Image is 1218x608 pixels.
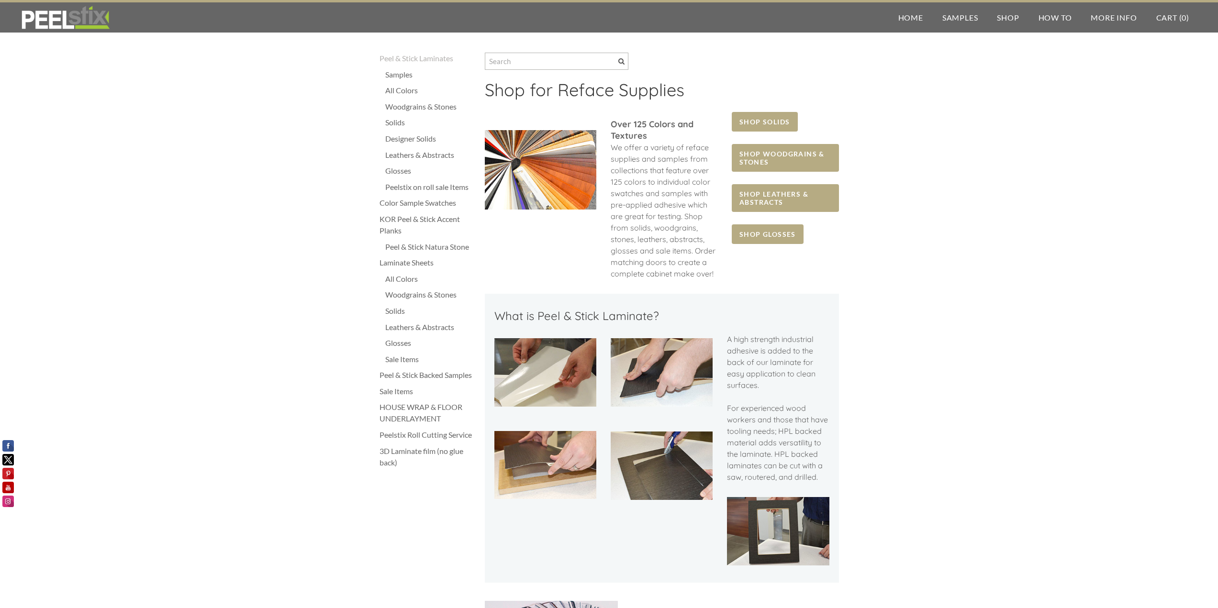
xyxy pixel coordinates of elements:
a: Sale Items [380,386,475,397]
a: Cart (0) [1147,2,1199,33]
a: Designer Solids [385,133,475,144]
font: What is Peel & Stick Laminate? [494,309,659,323]
img: Picture [494,431,596,499]
a: SHOP LEATHERS & ABSTRACTS [732,184,838,212]
a: KOR Peel & Stick Accent Planks [380,213,475,236]
input: Search [485,53,628,70]
img: Picture [494,338,596,406]
a: Peel & Stick Laminates [380,53,475,64]
a: Peel & Stick Backed Samples [380,369,475,381]
font: ​Over 125 Colors and Textures [611,119,693,141]
img: REFACE SUPPLIES [19,6,112,30]
a: All Colors [385,85,475,96]
a: Peel & Stick Natura Stone [385,241,475,253]
h2: ​Shop for Reface Supplies [485,79,839,107]
a: More Info [1081,2,1146,33]
img: Picture [727,497,829,565]
span: A high strength industrial adhesive is added to the back of our laminate for easy application to ... [727,334,828,482]
a: Solids [385,305,475,317]
span: 0 [1182,13,1186,22]
a: SHOP GLOSSES [732,224,804,244]
a: Peelstix on roll sale Items [385,181,475,193]
a: SHOP WOODGRAINS & STONES [732,144,838,172]
a: Woodgrains & Stones [385,101,475,112]
img: Picture [611,338,713,406]
a: Glosses [385,165,475,177]
span: We offer a variety of reface supplies and samples from collections that feature over 125 colors t... [611,143,715,278]
img: Picture [485,130,596,210]
a: 3D Laminate film (no glue back) [380,445,475,468]
a: Leathers & Abstracts [385,149,475,161]
a: Samples [385,69,475,80]
a: How To [1029,2,1082,33]
a: Samples [933,2,988,33]
a: Woodgrains & Stones [385,289,475,300]
a: HOUSE WRAP & FLOOR UNDERLAYMENT [380,401,475,424]
img: Picture [611,431,713,500]
a: Solids [385,117,475,128]
a: SHOP SOLIDS [732,112,797,132]
a: Sale Items [385,354,475,365]
span: Search [618,58,625,65]
a: Glosses [385,337,475,349]
a: Color Sample Swatches [380,197,475,209]
a: Shop [987,2,1028,33]
a: Home [889,2,933,33]
a: All Colors [385,273,475,285]
div: ​ [727,333,829,492]
a: Laminate Sheets [380,257,475,268]
a: Leathers & Abstracts [385,321,475,333]
a: Peelstix Roll Cutting Service [380,429,475,441]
